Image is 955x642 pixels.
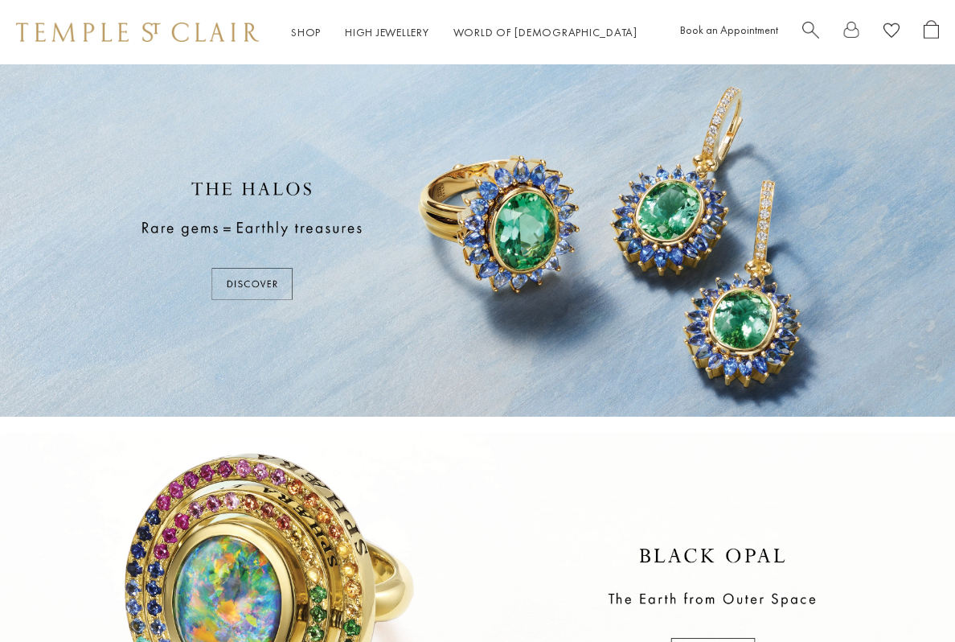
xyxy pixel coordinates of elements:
[802,20,819,45] a: Search
[16,23,259,42] img: Temple St. Clair
[875,566,939,626] iframe: Gorgias live chat messenger
[291,23,637,43] nav: Main navigation
[291,25,321,39] a: ShopShop
[345,25,429,39] a: High JewelleryHigh Jewellery
[924,20,939,45] a: Open Shopping Bag
[883,20,900,45] a: View Wishlist
[453,25,637,39] a: World of [DEMOGRAPHIC_DATA]World of [DEMOGRAPHIC_DATA]
[680,23,778,37] a: Book an Appointment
